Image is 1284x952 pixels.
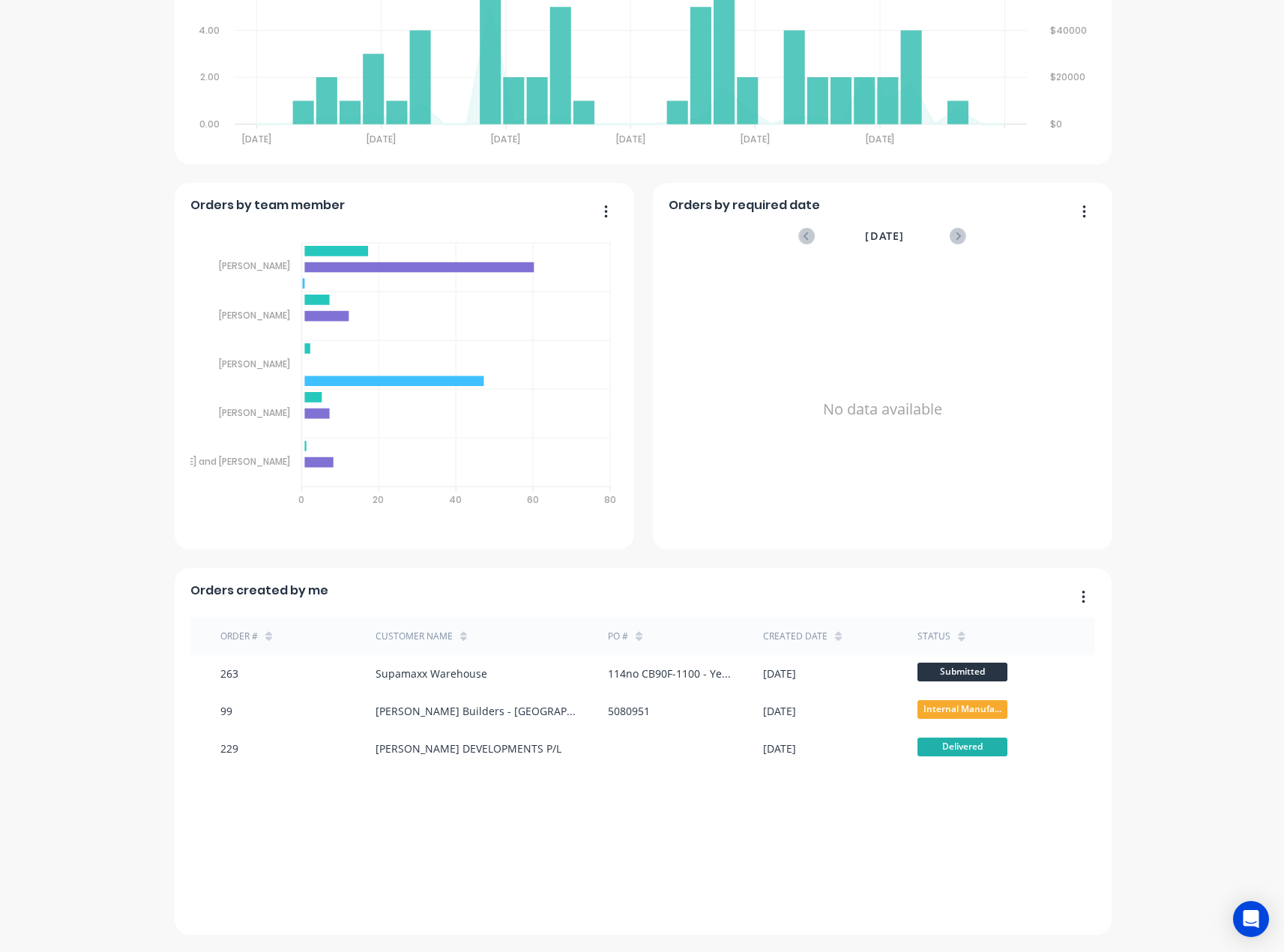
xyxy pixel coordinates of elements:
[125,455,290,468] tspan: [PERSON_NAME] and [PERSON_NAME]
[220,741,238,756] div: 229
[917,630,950,643] div: status
[669,196,820,214] span: Orders by required date
[608,630,628,643] div: PO #
[866,133,896,145] tspan: [DATE]
[1233,901,1269,937] div: Open Intercom Messenger
[1052,24,1088,37] tspan: $40000
[367,133,397,145] tspan: [DATE]
[242,133,271,145] tspan: [DATE]
[219,406,290,419] tspan: [PERSON_NAME]
[617,133,646,145] tspan: [DATE]
[199,24,220,37] tspan: 4.00
[220,630,258,643] div: Order #
[763,703,796,719] div: [DATE]
[917,738,1007,756] span: Delivered
[376,703,578,719] div: [PERSON_NAME] Builders - [GEOGRAPHIC_DATA]
[741,133,771,145] tspan: [DATE]
[763,630,828,643] div: Created date
[376,741,561,756] div: [PERSON_NAME] DEVELOPMENTS P/L
[190,196,345,214] span: Orders by team member
[604,493,616,506] tspan: 80
[917,663,1007,681] span: Submitted
[219,308,290,321] tspan: [PERSON_NAME]
[200,70,220,83] tspan: 2.00
[219,358,290,370] tspan: [PERSON_NAME]
[608,666,733,681] div: 114no CB90F-1100 - Yellow
[492,133,521,145] tspan: [DATE]
[376,666,487,681] div: Supamaxx Warehouse
[1052,118,1064,130] tspan: $0
[220,666,238,681] div: 263
[376,630,453,643] div: Customer Name
[527,493,539,506] tspan: 60
[199,118,220,130] tspan: 0.00
[450,493,462,506] tspan: 40
[219,259,290,272] tspan: [PERSON_NAME]
[865,228,904,244] span: [DATE]
[608,703,650,719] div: 5080951
[298,493,304,506] tspan: 0
[373,493,385,506] tspan: 20
[190,582,328,600] span: Orders created by me
[763,666,796,681] div: [DATE]
[763,741,796,756] div: [DATE]
[669,264,1096,555] div: No data available
[1052,70,1087,83] tspan: $20000
[917,700,1007,719] span: Internal Manufa...
[220,703,232,719] div: 99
